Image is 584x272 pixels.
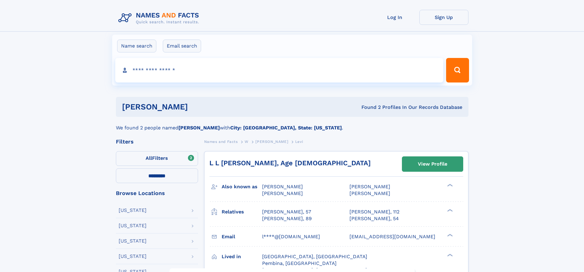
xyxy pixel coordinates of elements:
[178,125,220,131] b: [PERSON_NAME]
[222,207,262,217] h3: Relatives
[245,140,249,144] span: W
[116,139,198,144] div: Filters
[262,215,312,222] a: [PERSON_NAME], 89
[446,183,453,187] div: ❯
[222,182,262,192] h3: Also known as
[255,140,288,144] span: [PERSON_NAME]
[222,232,262,242] h3: Email
[262,254,367,259] span: [GEOGRAPHIC_DATA], [GEOGRAPHIC_DATA]
[262,184,303,190] span: [PERSON_NAME]
[262,209,311,215] a: [PERSON_NAME], 57
[209,159,371,167] a: L L [PERSON_NAME], Age [DEMOGRAPHIC_DATA]
[119,254,147,259] div: [US_STATE]
[446,253,453,257] div: ❯
[163,40,201,52] label: Email search
[446,58,469,82] button: Search Button
[349,209,399,215] a: [PERSON_NAME], 112
[446,233,453,237] div: ❯
[122,103,275,111] h1: [PERSON_NAME]
[262,190,303,196] span: [PERSON_NAME]
[255,138,288,145] a: [PERSON_NAME]
[370,10,419,25] a: Log In
[119,208,147,213] div: [US_STATE]
[115,58,444,82] input: search input
[349,215,399,222] a: [PERSON_NAME], 54
[222,251,262,262] h3: Lived in
[245,138,249,145] a: W
[230,125,342,131] b: City: [GEOGRAPHIC_DATA], State: [US_STATE]
[119,223,147,228] div: [US_STATE]
[117,40,156,52] label: Name search
[418,157,447,171] div: View Profile
[204,138,238,145] a: Names and Facts
[146,155,152,161] span: All
[295,140,303,144] span: Levi
[116,190,198,196] div: Browse Locations
[116,10,204,26] img: Logo Names and Facts
[402,157,463,171] a: View Profile
[349,190,390,196] span: [PERSON_NAME]
[349,184,390,190] span: [PERSON_NAME]
[262,260,337,266] span: Pembina, [GEOGRAPHIC_DATA]
[446,208,453,212] div: ❯
[349,234,435,239] span: [EMAIL_ADDRESS][DOMAIN_NAME]
[116,117,468,132] div: We found 2 people named with .
[275,104,462,111] div: Found 2 Profiles In Our Records Database
[116,151,198,166] label: Filters
[119,239,147,243] div: [US_STATE]
[419,10,468,25] a: Sign Up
